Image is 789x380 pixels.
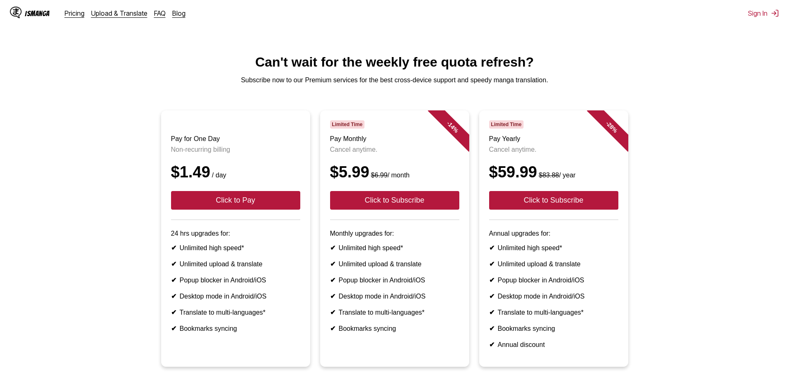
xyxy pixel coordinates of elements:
[171,146,300,153] p: Non-recurring billing
[330,309,335,316] b: ✔
[171,261,176,268] b: ✔
[7,55,782,70] h1: Can't wait for the weekly free quota refresh?
[330,261,335,268] b: ✔
[369,172,410,179] small: / month
[171,163,300,181] div: $1.49
[489,163,618,181] div: $59.99
[489,230,618,237] p: Annual upgrades for:
[771,9,779,17] img: Sign out
[489,261,495,268] b: ✔
[330,244,335,251] b: ✔
[489,191,618,210] button: Click to Subscribe
[171,308,300,316] li: Translate to multi-languages*
[330,276,459,284] li: Popup blocker in Android/iOS
[171,325,300,332] li: Bookmarks syncing
[489,276,618,284] li: Popup blocker in Android/iOS
[10,7,22,18] img: IsManga Logo
[489,308,618,316] li: Translate to multi-languages*
[489,120,524,129] span: Limited Time
[489,135,618,143] h3: Pay Yearly
[171,230,300,237] p: 24 hrs upgrades for:
[171,292,300,300] li: Desktop mode in Android/iOS
[171,277,176,284] b: ✔
[171,244,176,251] b: ✔
[171,244,300,252] li: Unlimited high speed*
[330,244,459,252] li: Unlimited high speed*
[171,135,300,143] h3: Pay for One Day
[489,260,618,268] li: Unlimited upload & translate
[171,276,300,284] li: Popup blocker in Android/iOS
[330,191,459,210] button: Click to Subscribe
[539,172,559,179] s: $83.88
[154,9,166,17] a: FAQ
[586,102,636,152] div: - 28 %
[25,10,50,17] div: IsManga
[330,325,459,332] li: Bookmarks syncing
[489,293,495,300] b: ✔
[330,146,459,153] p: Cancel anytime.
[427,102,477,152] div: - 14 %
[91,9,147,17] a: Upload & Translate
[489,244,495,251] b: ✔
[171,260,300,268] li: Unlimited upload & translate
[489,146,618,153] p: Cancel anytime.
[330,120,364,129] span: Limited Time
[489,292,618,300] li: Desktop mode in Android/iOS
[330,135,459,143] h3: Pay Monthly
[172,9,186,17] a: Blog
[489,244,618,252] li: Unlimited high speed*
[489,341,495,348] b: ✔
[330,308,459,316] li: Translate to multi-languages*
[65,9,84,17] a: Pricing
[10,7,65,20] a: IsManga LogoIsManga
[371,172,388,179] s: $6.99
[489,309,495,316] b: ✔
[330,292,459,300] li: Desktop mode in Android/iOS
[330,293,335,300] b: ✔
[489,325,495,332] b: ✔
[489,341,618,349] li: Annual discount
[489,325,618,332] li: Bookmarks syncing
[489,277,495,284] b: ✔
[7,76,782,84] p: Subscribe now to our Premium services for the best cross-device support and speedy manga translat...
[537,172,576,179] small: / year
[330,277,335,284] b: ✔
[330,260,459,268] li: Unlimited upload & translate
[330,163,459,181] div: $5.99
[171,325,176,332] b: ✔
[210,172,227,179] small: / day
[330,230,459,237] p: Monthly upgrades for:
[748,9,779,17] button: Sign In
[171,293,176,300] b: ✔
[171,191,300,210] button: Click to Pay
[171,309,176,316] b: ✔
[330,325,335,332] b: ✔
